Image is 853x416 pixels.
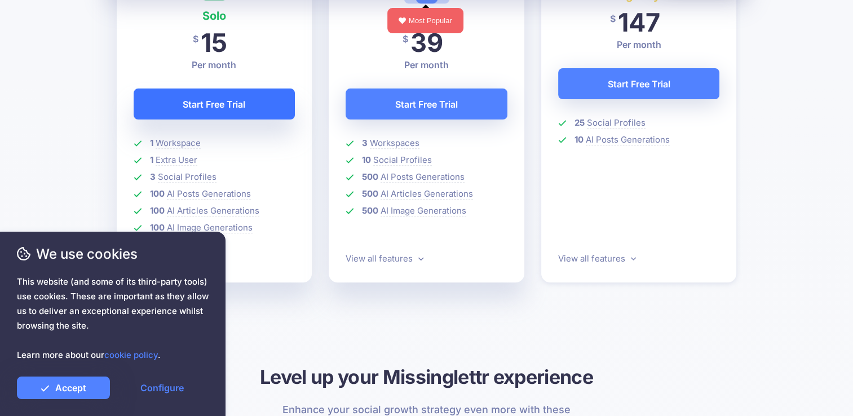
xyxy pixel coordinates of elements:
[610,6,616,32] span: $
[167,222,253,233] span: AI Image Generations
[346,253,423,264] a: View all features
[381,171,465,183] span: AI Posts Generations
[362,188,378,199] b: 500
[558,253,636,264] a: View all features
[346,58,507,72] p: Per month
[150,205,165,216] b: 100
[17,275,209,362] span: This website (and some of its third-party tools) use cookies. These are important as they allow u...
[387,8,463,33] div: Most Popular
[362,138,368,148] b: 3
[17,377,110,399] a: Accept
[158,171,216,183] span: Social Profiles
[150,171,156,182] b: 3
[381,205,466,216] span: AI Image Generations
[558,38,720,51] p: Per month
[150,188,165,199] b: 100
[17,244,209,264] span: We use cookies
[346,7,507,25] h4: Pro
[373,154,432,166] span: Social Profiles
[201,27,227,58] span: 15
[193,26,198,52] span: $
[150,222,165,233] b: 100
[134,7,295,25] h4: Solo
[116,377,209,399] a: Configure
[134,58,295,72] p: Per month
[410,27,443,58] span: 39
[150,138,153,148] b: 1
[150,154,153,165] b: 1
[618,7,660,38] span: 147
[558,68,720,99] a: Start Free Trial
[586,134,670,145] span: AI Posts Generations
[403,26,408,52] span: $
[346,88,507,120] a: Start Free Trial
[167,205,259,216] span: AI Articles Generations
[370,138,419,149] span: Workspaces
[362,171,378,182] b: 500
[362,205,378,216] b: 500
[104,349,158,360] a: cookie policy
[156,138,201,149] span: Workspace
[156,154,197,166] span: Extra User
[574,117,585,128] b: 25
[587,117,646,129] span: Social Profiles
[362,154,371,165] b: 10
[134,88,295,120] a: Start Free Trial
[167,188,251,200] span: AI Posts Generations
[381,188,473,200] span: AI Articles Generations
[574,134,584,145] b: 10
[117,364,737,390] h3: Level up your Missinglettr experience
